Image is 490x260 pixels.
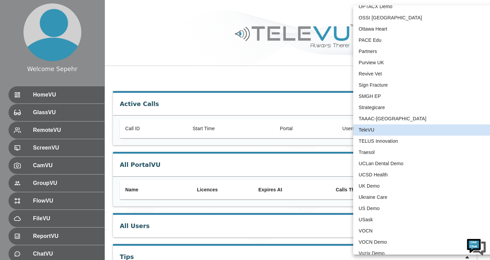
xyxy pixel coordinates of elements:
[35,36,114,45] div: Chat with us now
[12,32,29,49] img: d_736959983_company_1615157101543_736959983
[39,86,94,154] span: We're online!
[3,186,130,209] textarea: Type your message and hit 'Enter'
[466,236,487,257] img: Chat Widget
[112,3,128,20] div: Minimize live chat window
